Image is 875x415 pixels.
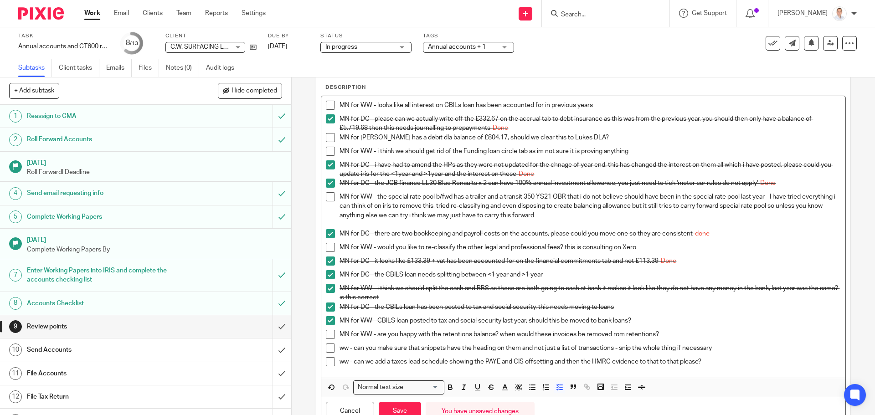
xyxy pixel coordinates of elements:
small: /13 [130,41,138,46]
a: Email [114,9,129,18]
span: [DATE] [268,43,287,50]
button: Hide completed [218,83,282,98]
label: Status [320,32,412,40]
p: MN for DC - it looks like £133.39 + vat has been accounted for on the financial commitments tab a... [340,256,840,266]
span: Get Support [692,10,727,16]
label: Client [165,32,257,40]
p: MN for WW - the special rate pool b/fwd has a trailer and a transit 350 YS21 OBR that i do not be... [340,192,840,220]
p: MN for WW - would you like to re-classify the other legal and professional fees? this is consulti... [340,243,840,252]
div: Annual accounts and CT600 return [18,42,109,51]
div: 7 [9,269,22,282]
p: Complete Working Papers By [27,245,282,254]
input: Search [560,11,642,19]
p: MN for DC - i have had to amend the HPs as they were not updated for the chnage of year end. this... [340,160,840,179]
div: 11 [9,367,22,380]
img: accounting-firm-kent-will-wood-e1602855177279.jpg [832,6,847,21]
span: Done [760,180,776,186]
label: Task [18,32,109,40]
a: Reports [205,9,228,18]
p: Roll Forwardl Deadline [27,168,282,177]
h1: File Accounts [27,367,185,380]
span: Done [493,125,508,131]
p: MN for WW - are you happy with the retentions balance? when would these invoices be removed rom r... [340,330,840,339]
label: Due by [268,32,309,40]
div: Search for option [353,380,444,395]
p: MN for WW - i think we should get rid of the Funding loan circle tab as im not sure it is proving... [340,147,840,156]
h1: Accounts Checklist [27,297,185,310]
span: Annual accounts + 1 [428,44,486,50]
a: Files [139,59,159,77]
div: 9 [9,320,22,333]
a: Emails [106,59,132,77]
input: Search for option [406,383,439,392]
div: 8 [9,297,22,310]
a: Clients [143,9,163,18]
h1: Enter Working Papers into IRIS and complete the accounts checking list [27,264,185,287]
p: ww - can we add a taxes lead schedule showing the PAYE and CIS offsetting and then the HMRC evide... [340,357,840,366]
p: MN for DC - the CBILs loan has been posted to tax and social security, this needs moving to loans [340,302,840,312]
span: Done [519,171,534,177]
h1: Review points [27,320,185,333]
p: MN for WW - looks like all interest on CBILs loan has been accounted for in previous years [340,101,840,110]
div: 10 [9,343,22,356]
span: In progress [325,44,357,50]
div: 8 [126,38,138,48]
p: MN for DC - the CBILS loan needs splitting between <1 year and >1 year [340,270,840,279]
span: done [695,231,710,237]
div: 2 [9,133,22,146]
p: MN for DC - the JCB finance LL30 Blue Renaults x 2 can have 100% annual investment allowance, you... [340,179,840,188]
div: 12 [9,390,22,403]
p: MN for DC - there are two bookkeeping and payroll costs on the accounts, please could you move on... [340,229,840,238]
p: ww - can you make sure that snippets have the heading on them and not just a list of transactions... [340,343,840,353]
a: Audit logs [206,59,241,77]
span: Normal text size [355,383,405,392]
a: Settings [242,9,266,18]
h1: [DATE] [27,156,282,168]
div: 1 [9,110,22,123]
h1: Reassign to CMA [27,109,185,123]
p: Description [325,84,366,91]
p: MN for WW - i think we should split the cash and RBS as these are both going to cash at bank it m... [340,284,840,302]
span: Hide completed [232,87,277,95]
h1: File Tax Return [27,390,185,404]
h1: Complete Working Papers [27,210,185,224]
div: 4 [9,187,22,200]
h1: [DATE] [27,233,282,245]
span: C.W. SURFACING LTD. [170,44,232,50]
p: [PERSON_NAME] [777,9,828,18]
a: Subtasks [18,59,52,77]
h1: Send Accounts [27,343,185,357]
span: Done [661,258,676,264]
p: MN for [PERSON_NAME] has a debit dla balance of £804.17, should we clear this to Lukes DLA? [340,133,840,142]
img: Pixie [18,7,64,20]
a: Team [176,9,191,18]
label: Tags [423,32,514,40]
h1: Send email requesting info [27,186,185,200]
div: 5 [9,210,22,223]
button: + Add subtask [9,83,59,98]
p: MN for WW - CBILS loan posted to tax and social security last year, should this be moved to bank ... [340,316,840,325]
h1: Roll Forward Accounts [27,133,185,146]
a: Notes (0) [166,59,199,77]
p: MN for DC - please can we actually write off the £332.67 on the accrual tab to debt insurance as ... [340,114,840,133]
a: Work [84,9,100,18]
a: Client tasks [59,59,99,77]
